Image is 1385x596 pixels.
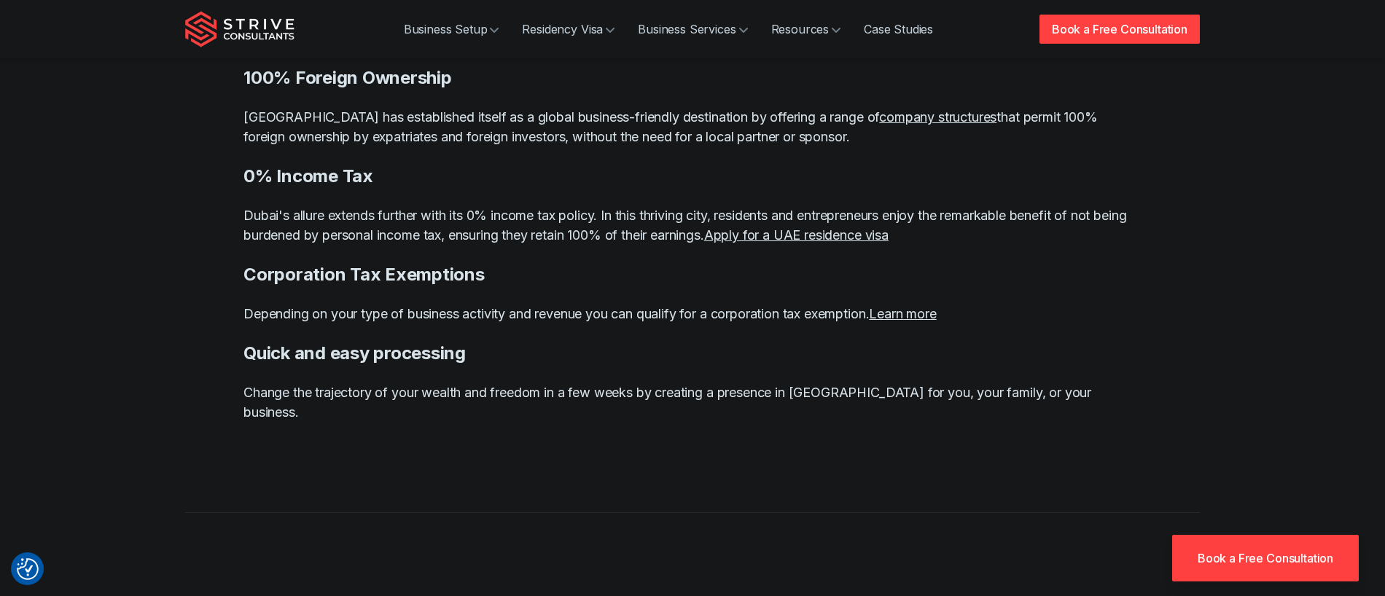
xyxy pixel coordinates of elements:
a: Book a Free Consultation [1039,15,1200,44]
h4: Corporation Tax Exemptions [243,262,1142,286]
a: company structures [879,109,996,125]
p: Depending on your type of business activity and revenue you can qualify for a corporation tax exe... [243,304,1142,324]
a: Residency Visa [510,15,626,44]
button: Consent Preferences [17,558,39,580]
p: [GEOGRAPHIC_DATA] has established itself as a global business-friendly destination by offering a ... [243,107,1142,146]
img: Strive Consultants [185,11,294,47]
a: Business Services [626,15,759,44]
a: Business Setup [392,15,511,44]
a: Learn more [869,306,936,321]
img: Revisit consent button [17,558,39,580]
h4: 0% Income Tax [243,164,1142,188]
h4: Quick and easy processing [243,341,1142,365]
a: Apply for a UAE residence visa [704,227,889,243]
a: Case Studies [852,15,945,44]
h4: 100% Foreign Ownership [243,66,1142,90]
a: Resources [760,15,853,44]
p: Change the trajectory of your wealth and freedom in a few weeks by creating a presence in [GEOGRA... [243,383,1142,422]
p: Dubai's allure extends further with its 0% income tax policy. In this thriving city, residents an... [243,205,1142,245]
a: Book a Free Consultation [1172,535,1359,581]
